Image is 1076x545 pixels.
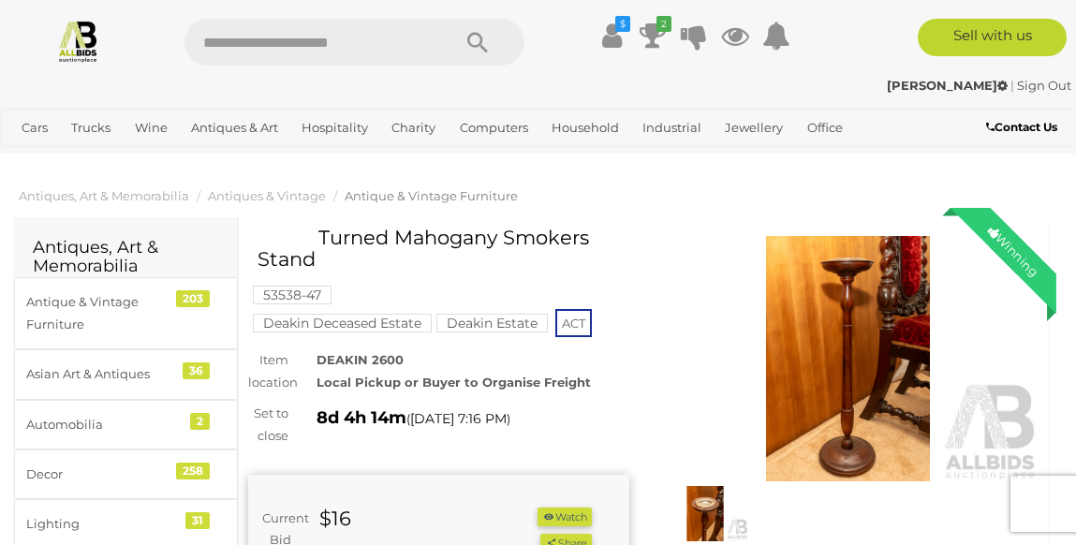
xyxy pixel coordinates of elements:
[253,316,432,331] a: Deakin Deceased Estate
[970,208,1056,294] div: Winning
[234,403,302,447] div: Set to close
[410,410,507,427] span: [DATE] 7:16 PM
[26,464,181,485] div: Decor
[64,112,118,143] a: Trucks
[26,291,181,335] div: Antique & Vintage Furniture
[436,316,548,331] a: Deakin Estate
[1010,78,1014,93] span: |
[234,349,302,393] div: Item location
[656,16,671,32] i: 2
[597,19,626,52] a: $
[452,112,536,143] a: Computers
[127,112,175,143] a: Wine
[56,19,100,63] img: Allbids.com.au
[208,188,326,203] a: Antiques & Vintage
[14,143,67,174] a: Sports
[253,314,432,332] mark: Deakin Deceased Estate
[317,352,404,367] strong: DEAKIN 2600
[76,143,224,174] a: [GEOGRAPHIC_DATA]
[26,363,181,385] div: Asian Art & Antiques
[190,413,210,430] div: 2
[800,112,850,143] a: Office
[176,463,210,479] div: 258
[1017,78,1071,93] a: Sign Out
[253,287,332,302] a: 53538-47
[887,78,1010,93] a: [PERSON_NAME]
[406,411,510,426] span: ( )
[887,78,1008,93] strong: [PERSON_NAME]
[14,400,238,449] a: Automobilia 2
[176,290,210,307] div: 203
[639,19,667,52] a: 2
[26,414,181,435] div: Automobilia
[431,19,524,66] button: Search
[33,239,219,276] h2: Antiques, Art & Memorabilia
[555,309,592,337] span: ACT
[14,449,238,499] a: Decor 258
[384,112,443,143] a: Charity
[294,112,376,143] a: Hospitality
[918,19,1067,56] a: Sell with us
[14,112,55,143] a: Cars
[544,112,626,143] a: Household
[436,314,548,332] mark: Deakin Estate
[635,112,709,143] a: Industrial
[26,513,181,535] div: Lighting
[184,112,286,143] a: Antiques & Art
[183,362,210,379] div: 36
[258,227,625,270] h1: Turned Mahogany Smokers Stand
[319,507,351,530] strong: $16
[14,277,238,349] a: Antique & Vintage Furniture 203
[253,286,332,304] mark: 53538-47
[185,512,210,529] div: 31
[14,349,238,399] a: Asian Art & Antiques 36
[662,486,748,541] img: Turned Mahogany Smokers Stand
[986,120,1057,134] b: Contact Us
[717,112,790,143] a: Jewellery
[538,508,592,527] button: Watch
[19,188,189,203] a: Antiques, Art & Memorabilia
[615,16,630,32] i: $
[538,508,592,527] li: Watch this item
[317,407,406,428] strong: 8d 4h 14m
[986,117,1062,138] a: Contact Us
[345,188,518,203] a: Antique & Vintage Furniture
[317,375,591,390] strong: Local Pickup or Buyer to Organise Freight
[657,236,1039,481] img: Turned Mahogany Smokers Stand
